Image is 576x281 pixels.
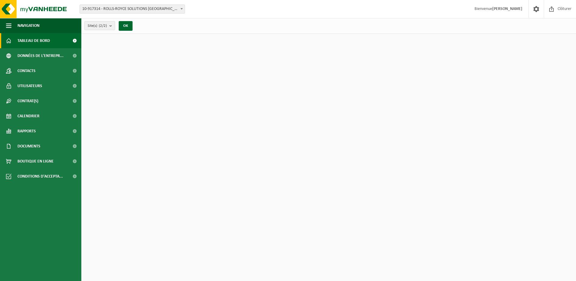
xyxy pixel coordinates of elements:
[84,21,115,30] button: Site(s)(2/2)
[492,7,522,11] strong: [PERSON_NAME]
[17,154,54,169] span: Boutique en ligne
[17,63,36,78] span: Contacts
[17,93,38,109] span: Contrat(s)
[17,169,63,184] span: Conditions d'accepta...
[119,21,133,31] button: OK
[17,33,50,48] span: Tableau de bord
[80,5,185,13] span: 10-917314 - ROLLS-ROYCE SOLUTIONS LIÈGE SA - GRÂCE-HOLLOGNE
[17,78,42,93] span: Utilisateurs
[88,21,107,30] span: Site(s)
[17,139,40,154] span: Documents
[17,124,36,139] span: Rapports
[80,5,185,14] span: 10-917314 - ROLLS-ROYCE SOLUTIONS LIÈGE SA - GRÂCE-HOLLOGNE
[17,109,39,124] span: Calendrier
[17,18,39,33] span: Navigation
[17,48,64,63] span: Données de l'entrepr...
[99,24,107,28] count: (2/2)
